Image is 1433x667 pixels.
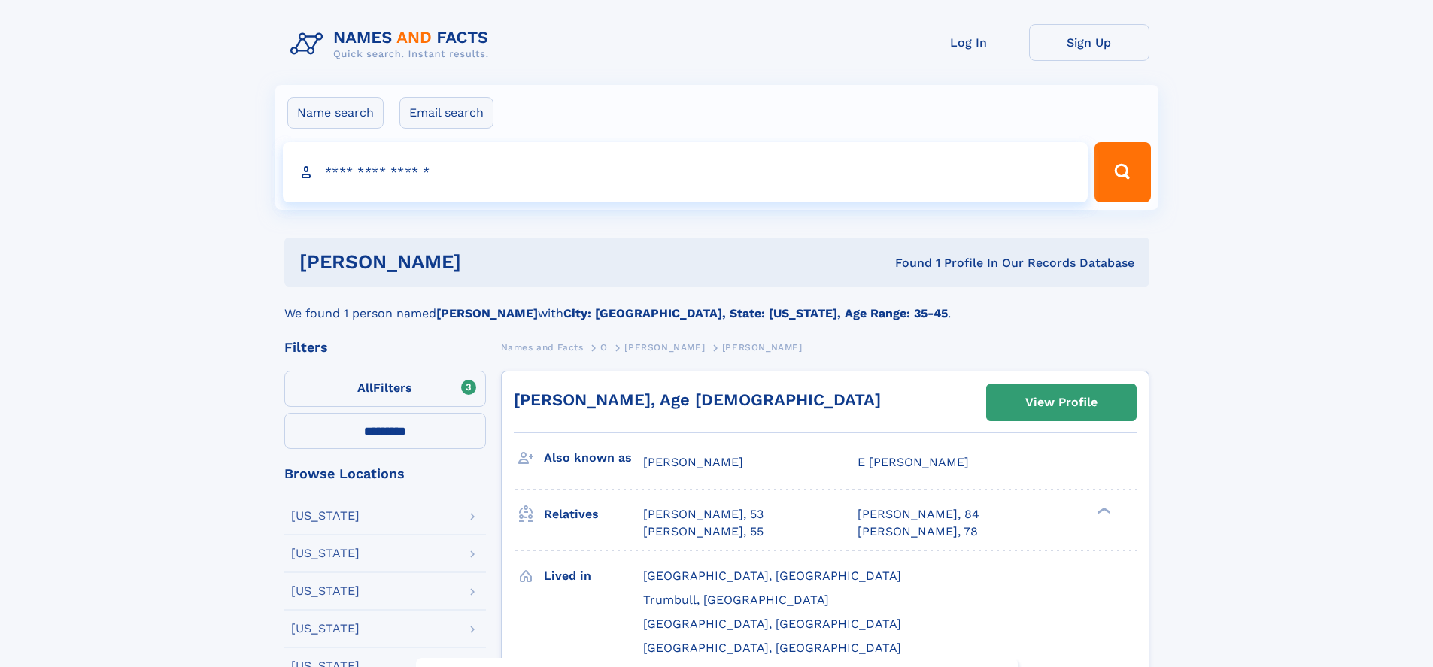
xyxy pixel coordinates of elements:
span: Trumbull, [GEOGRAPHIC_DATA] [643,593,829,607]
span: All [357,380,373,395]
a: [PERSON_NAME], 53 [643,506,764,523]
a: [PERSON_NAME], 78 [858,523,978,540]
span: [PERSON_NAME] [722,342,803,353]
div: [US_STATE] [291,510,360,522]
span: [PERSON_NAME] [643,455,743,469]
a: O [600,338,608,356]
div: We found 1 person named with . [284,287,1149,323]
span: E [PERSON_NAME] [858,455,969,469]
a: [PERSON_NAME] [624,338,705,356]
div: Filters [284,341,486,354]
input: search input [283,142,1088,202]
span: [GEOGRAPHIC_DATA], [GEOGRAPHIC_DATA] [643,568,901,583]
div: [US_STATE] [291,623,360,635]
a: [PERSON_NAME], 55 [643,523,764,540]
div: View Profile [1025,385,1098,420]
a: [PERSON_NAME], 84 [858,506,979,523]
h3: Also known as [544,445,643,471]
label: Name search [287,97,384,129]
div: Found 1 Profile In Our Records Database [678,255,1134,271]
div: [US_STATE] [291,585,360,597]
span: O [600,342,608,353]
a: Log In [909,24,1029,61]
a: View Profile [987,384,1136,420]
h1: [PERSON_NAME] [299,253,679,271]
div: ❯ [1094,506,1112,516]
h3: Relatives [544,502,643,527]
span: [GEOGRAPHIC_DATA], [GEOGRAPHIC_DATA] [643,617,901,631]
span: [PERSON_NAME] [624,342,705,353]
div: [US_STATE] [291,547,360,559]
a: [PERSON_NAME], Age [DEMOGRAPHIC_DATA] [514,390,881,409]
img: Logo Names and Facts [284,24,501,65]
button: Search Button [1094,142,1150,202]
h3: Lived in [544,563,643,589]
label: Email search [399,97,493,129]
b: [PERSON_NAME] [436,306,538,320]
b: City: [GEOGRAPHIC_DATA], State: [US_STATE], Age Range: 35-45 [563,306,948,320]
span: [GEOGRAPHIC_DATA], [GEOGRAPHIC_DATA] [643,641,901,655]
label: Filters [284,371,486,407]
a: Names and Facts [501,338,584,356]
a: Sign Up [1029,24,1149,61]
div: Browse Locations [284,467,486,481]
